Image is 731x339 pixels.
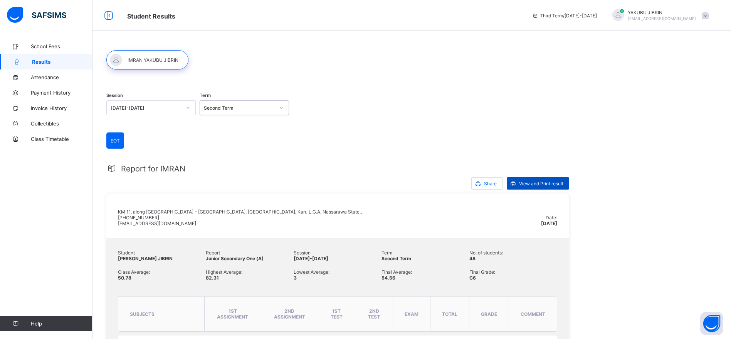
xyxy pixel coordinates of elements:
[700,312,723,335] button: Open asap
[206,256,264,261] span: Junior Secondary One (A)
[442,311,457,317] span: total
[331,308,343,320] span: 1st Test
[405,311,418,317] span: Exam
[532,13,597,19] span: session/term information
[206,250,294,256] span: Report
[274,308,305,320] span: 2nd Assignment
[469,275,476,281] span: C6
[294,250,381,256] span: Session
[121,164,185,173] span: Report for IMRAN
[32,59,92,65] span: Results
[206,269,294,275] span: Highest Average:
[127,12,175,20] span: Student Results
[381,256,411,261] span: Second Term
[7,7,66,23] img: safsims
[118,209,362,226] span: KM 11, along [GEOGRAPHIC_DATA] - [GEOGRAPHIC_DATA], [GEOGRAPHIC_DATA], Karu L.G.A, Nassarawa Stat...
[204,105,275,111] div: Second Term
[469,269,557,275] span: Final Grade:
[628,10,696,15] span: YAKUBU JIBRIN
[31,320,92,327] span: Help
[628,16,696,21] span: [EMAIL_ADDRESS][DOMAIN_NAME]
[368,308,380,320] span: 2nd Test
[217,308,248,320] span: 1st Assignment
[118,275,131,281] span: 50.78
[106,93,123,98] span: Session
[118,250,206,256] span: Student
[118,269,206,275] span: Class Average:
[521,311,545,317] span: comment
[130,311,155,317] span: subjects
[294,269,381,275] span: Lowest Average:
[381,250,469,256] span: Term
[481,311,497,317] span: grade
[200,93,211,98] span: Term
[469,250,557,256] span: No. of students:
[31,90,92,96] span: Payment History
[546,215,557,220] span: Date:
[206,275,219,281] span: 82.31
[31,43,92,49] span: School Fees
[519,181,563,186] span: View and Print result
[31,74,92,80] span: Attendance
[31,120,92,127] span: Collectibles
[31,105,92,111] span: Invoice History
[541,220,557,226] span: [DATE]
[484,181,497,186] span: Share
[381,275,395,281] span: 54.56
[111,138,120,144] span: EOT
[31,136,92,142] span: Class Timetable
[381,269,469,275] span: Final Average:
[294,275,297,281] span: 3
[294,256,328,261] span: [DATE]-[DATE]
[469,256,476,261] span: 48
[118,256,173,261] span: [PERSON_NAME] JIBRIN
[605,9,713,22] div: YAKUBUJIBRIN
[111,105,181,111] div: [DATE]-[DATE]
